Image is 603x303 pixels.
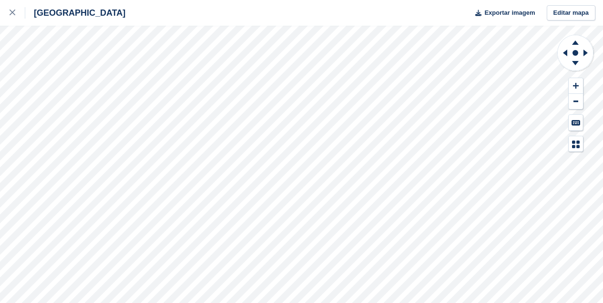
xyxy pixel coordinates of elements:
[547,5,595,21] a: Editar mapa
[470,5,535,21] button: Exportar imagem
[569,136,583,152] button: Map Legend
[569,78,583,94] button: Zoom In
[569,115,583,131] button: Keyboard Shortcuts
[569,94,583,110] button: Zoom Out
[484,8,535,18] span: Exportar imagem
[25,7,125,19] div: [GEOGRAPHIC_DATA]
